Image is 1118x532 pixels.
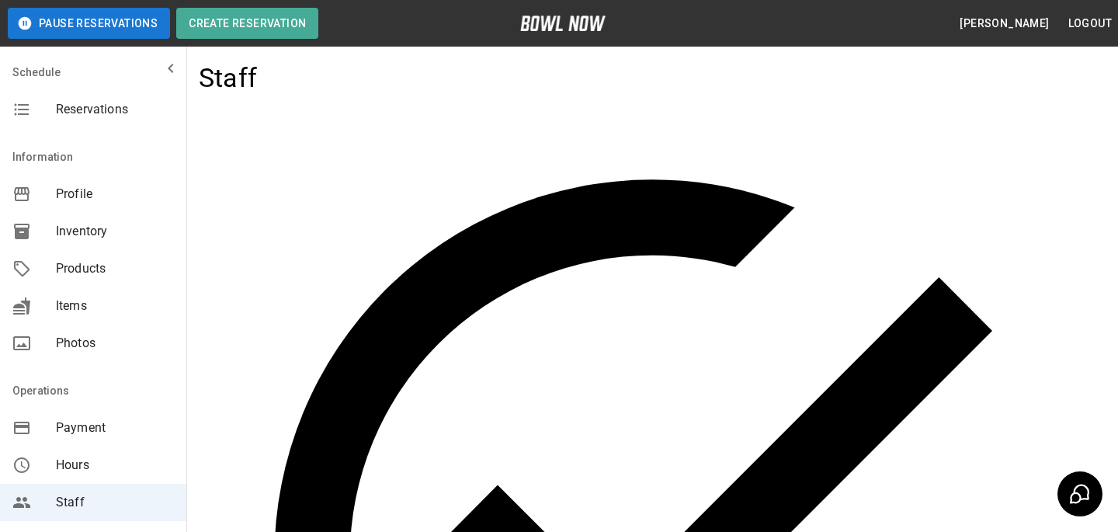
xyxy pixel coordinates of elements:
span: Hours [56,456,174,475]
span: Reservations [56,100,174,119]
img: logo [520,16,606,31]
span: Staff [56,493,174,512]
span: Items [56,297,174,315]
span: Inventory [56,222,174,241]
button: Pause Reservations [8,8,170,39]
h4: Staff [199,62,257,95]
span: Payment [56,419,174,437]
span: Profile [56,185,174,203]
button: Logout [1062,9,1118,38]
span: Photos [56,334,174,353]
span: Products [56,259,174,278]
button: Create Reservation [176,8,318,39]
button: [PERSON_NAME] [953,9,1055,38]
